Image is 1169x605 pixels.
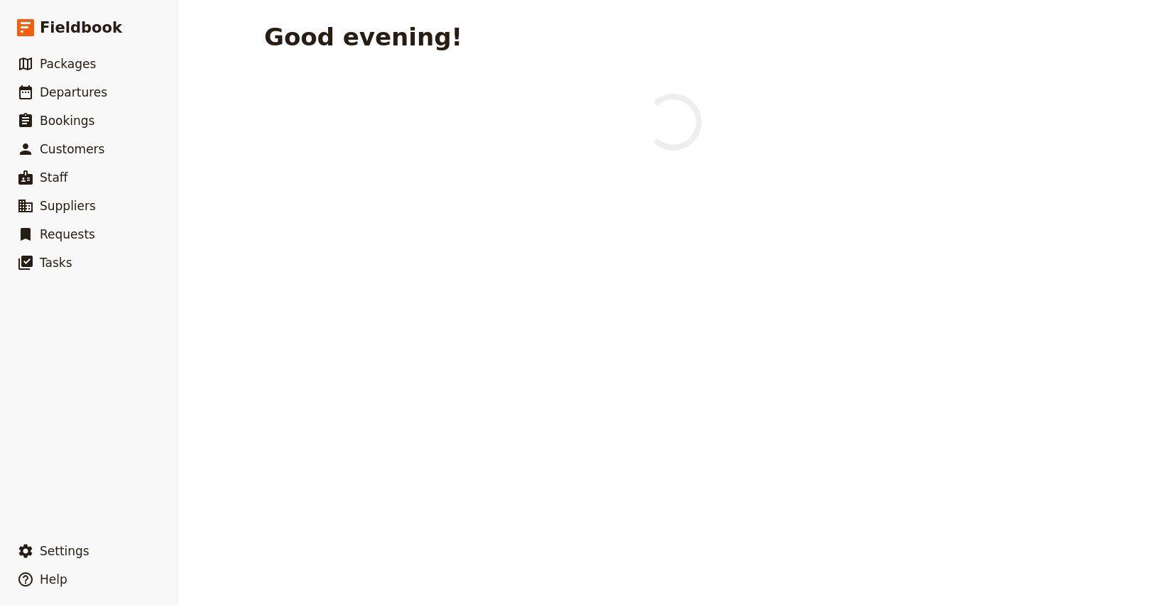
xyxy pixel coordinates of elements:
span: Tasks [40,256,72,270]
span: Fieldbook [40,17,122,38]
span: Suppliers [40,199,96,213]
span: Requests [40,227,95,241]
span: Help [40,572,67,587]
span: Departures [40,85,107,99]
span: Packages [40,57,96,71]
span: Settings [40,544,89,558]
span: Staff [40,170,68,185]
span: Customers [40,142,104,156]
span: Bookings [40,114,94,128]
h1: Good evening! [264,23,462,51]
